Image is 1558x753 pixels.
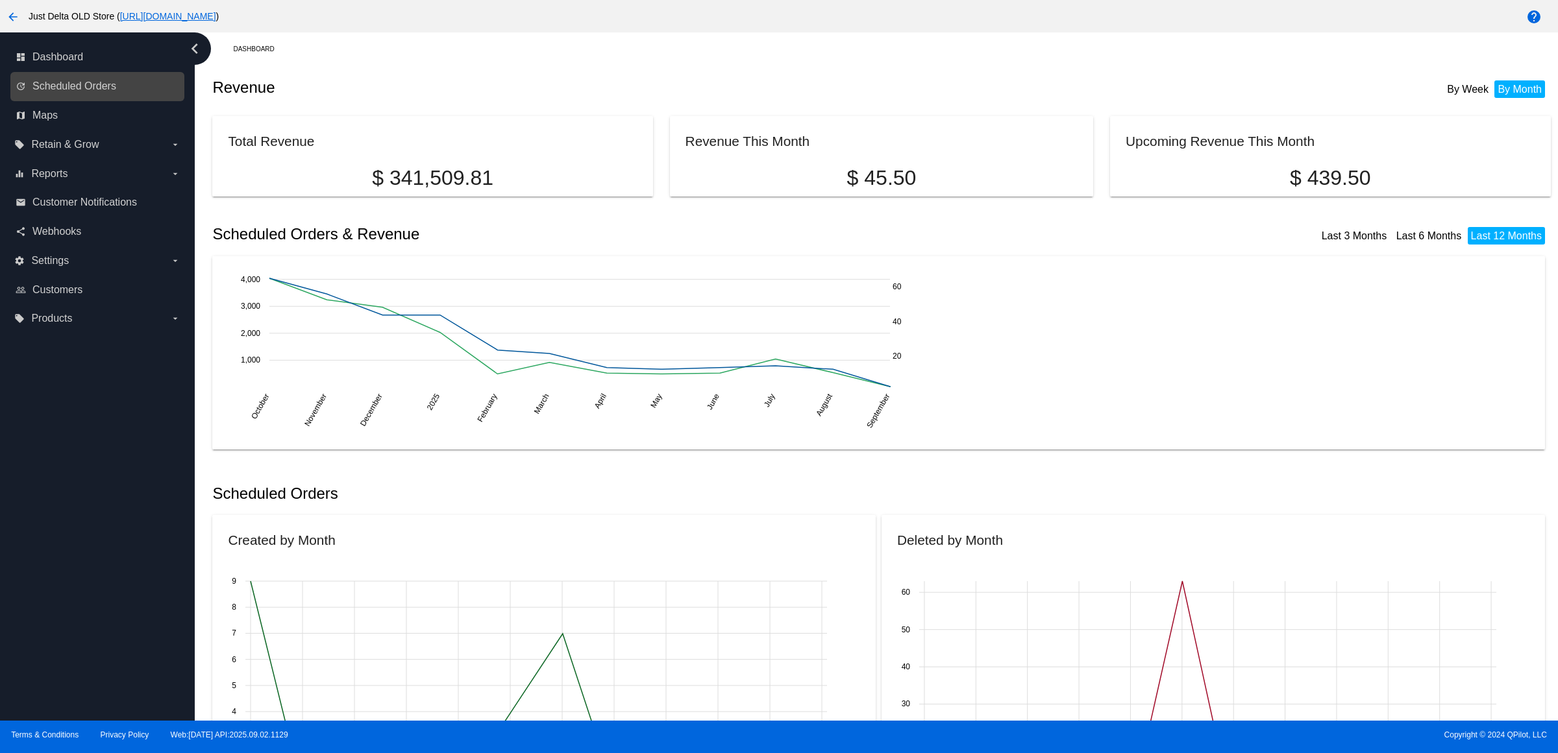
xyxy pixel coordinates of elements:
[649,392,664,409] text: May
[1396,230,1462,241] a: Last 6 Months
[170,256,180,266] i: arrow_drop_down
[893,352,902,361] text: 20
[303,392,329,427] text: November
[897,532,1003,547] h2: Deleted by Month
[705,392,721,411] text: June
[1126,134,1315,149] h2: Upcoming Revenue This Month
[593,392,608,410] text: April
[865,392,892,429] text: September
[120,11,216,21] a: [URL][DOMAIN_NAME]
[170,169,180,179] i: arrow_drop_down
[1126,166,1535,190] p: $ 439.50
[1526,9,1542,25] mat-icon: help
[902,588,911,597] text: 60
[16,285,26,295] i: people_outline
[101,730,149,739] a: Privacy Policy
[14,139,25,150] i: local_offer
[425,392,442,411] text: 2025
[32,226,81,237] span: Webhooks
[212,78,882,97] h2: Revenue
[241,328,260,337] text: 2,000
[232,577,237,586] text: 9
[16,76,180,97] a: update Scheduled Orders
[16,81,26,91] i: update
[31,168,68,180] span: Reports
[686,166,1078,190] p: $ 45.50
[14,169,25,179] i: equalizer
[212,484,882,503] h2: Scheduled Orders
[228,532,335,547] h2: Created by Month
[232,655,237,664] text: 6
[815,392,835,418] text: August
[14,256,25,266] i: settings
[893,317,902,326] text: 40
[171,730,288,739] a: Web:[DATE] API:2025.09.02.1129
[212,225,882,243] h2: Scheduled Orders & Revenue
[228,134,314,149] h2: Total Revenue
[170,139,180,150] i: arrow_drop_down
[790,730,1547,739] span: Copyright © 2024 QPilot, LLC
[16,47,180,67] a: dashboard Dashboard
[16,105,180,126] a: map Maps
[902,662,911,671] text: 40
[184,38,205,59] i: chevron_left
[1444,80,1492,98] li: By Week
[1322,230,1387,241] a: Last 3 Months
[762,392,777,408] text: July
[233,39,286,59] a: Dashboard
[31,255,69,267] span: Settings
[16,110,26,121] i: map
[32,80,116,92] span: Scheduled Orders
[241,274,260,283] text: 4,000
[232,707,237,716] text: 4
[16,226,26,237] i: share
[32,51,83,63] span: Dashboard
[686,134,810,149] h2: Revenue This Month
[476,392,499,424] text: February
[16,52,26,62] i: dashboard
[5,9,21,25] mat-icon: arrow_back
[532,392,551,415] text: March
[232,629,237,638] text: 7
[1471,230,1542,241] a: Last 12 Months
[29,11,219,21] span: Just Delta OLD Store ( )
[358,392,384,427] text: December
[31,313,72,324] span: Products
[16,221,180,242] a: share Webhooks
[16,192,180,213] a: email Customer Notifications
[232,603,237,612] text: 8
[241,302,260,311] text: 3,000
[32,284,82,296] span: Customers
[32,110,58,121] span: Maps
[16,280,180,300] a: people_outline Customers
[31,139,99,150] span: Retain & Grow
[1494,80,1545,98] li: By Month
[170,313,180,324] i: arrow_drop_down
[250,392,271,420] text: October
[16,197,26,208] i: email
[232,681,237,690] text: 5
[241,355,260,365] text: 1,000
[902,700,911,709] text: 30
[902,625,911,634] text: 50
[893,282,902,291] text: 60
[11,730,79,739] a: Terms & Conditions
[14,313,25,324] i: local_offer
[32,197,137,208] span: Customer Notifications
[228,166,637,190] p: $ 341,509.81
